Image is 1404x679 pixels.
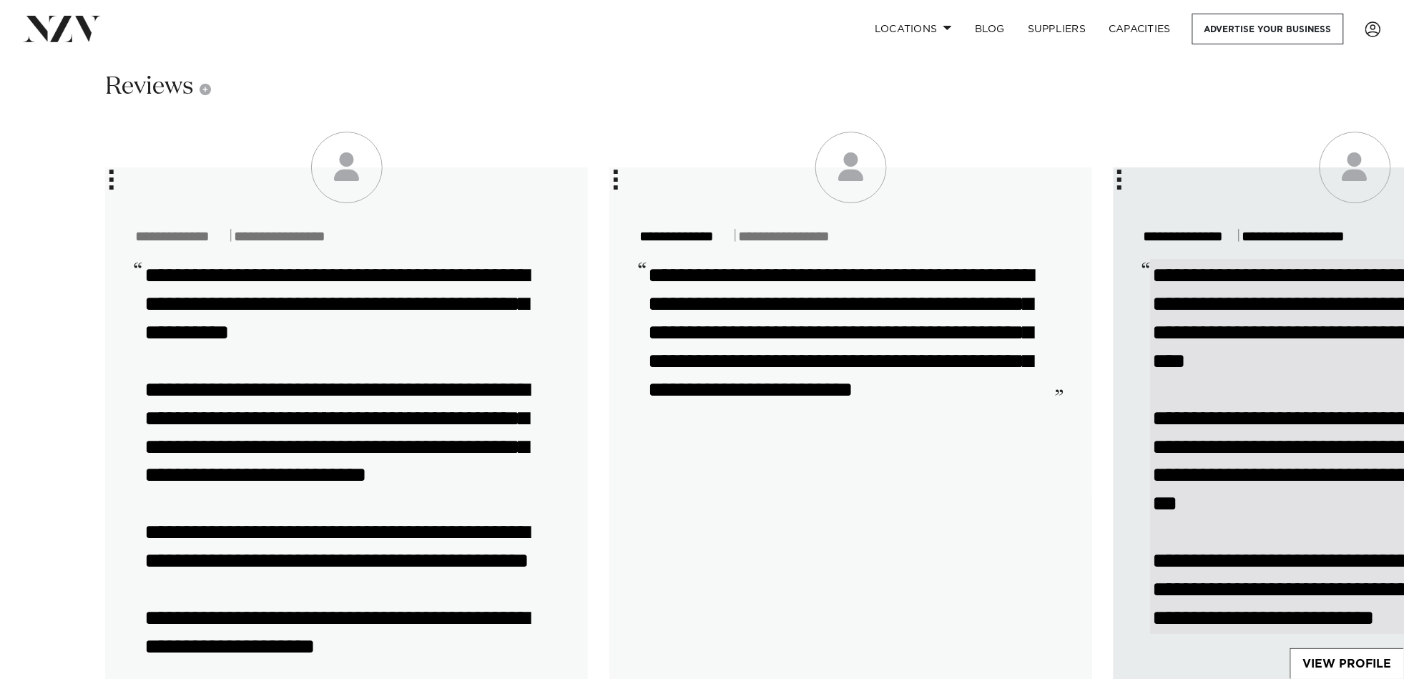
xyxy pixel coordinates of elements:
[1291,649,1404,679] a: View Profile
[638,225,1064,248] cite: |
[134,225,559,248] cite: |
[23,16,101,41] img: nzv-logo.png
[863,14,963,44] a: Locations
[105,71,211,103] h2: Reviews
[1016,14,1097,44] a: SUPPLIERS
[1192,14,1344,44] a: Advertise your business
[963,14,1016,44] a: BLOG
[1098,14,1183,44] a: Capacities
